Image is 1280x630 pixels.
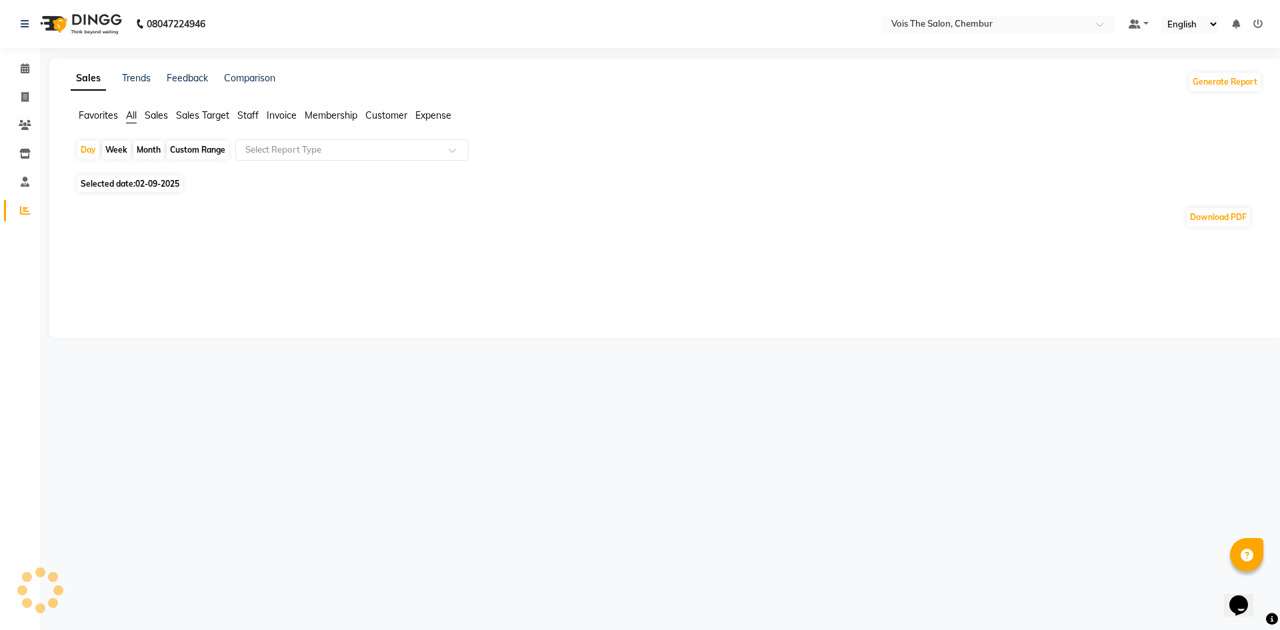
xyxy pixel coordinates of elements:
[237,109,259,121] span: Staff
[135,179,179,189] span: 02-09-2025
[365,109,407,121] span: Customer
[167,141,229,159] div: Custom Range
[1189,73,1261,91] button: Generate Report
[133,141,164,159] div: Month
[34,5,125,43] img: logo
[224,72,275,84] a: Comparison
[102,141,131,159] div: Week
[71,67,106,91] a: Sales
[1187,208,1250,227] button: Download PDF
[176,109,229,121] span: Sales Target
[415,109,451,121] span: Expense
[122,72,151,84] a: Trends
[1224,577,1267,617] iframe: chat widget
[77,175,183,192] span: Selected date:
[267,109,297,121] span: Invoice
[167,72,208,84] a: Feedback
[77,141,99,159] div: Day
[147,5,205,43] b: 08047224946
[305,109,357,121] span: Membership
[126,109,137,121] span: All
[79,109,118,121] span: Favorites
[145,109,168,121] span: Sales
